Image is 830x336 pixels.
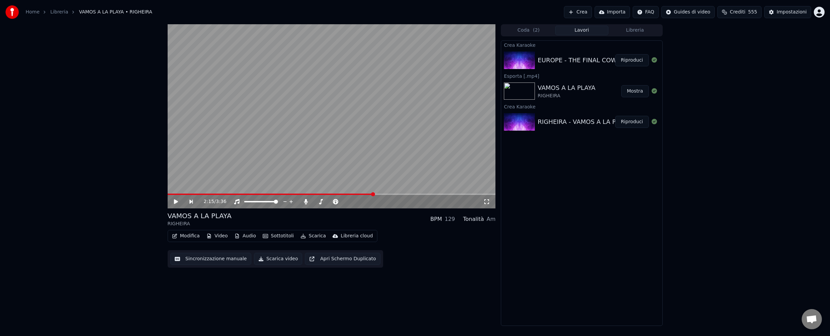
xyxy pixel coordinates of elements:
[50,9,68,15] a: Libreria
[501,72,662,80] div: Esporta [.mp4]
[501,41,662,49] div: Crea Karaoke
[533,27,540,34] span: ( 2 )
[463,215,484,223] div: Tonalità
[168,221,232,227] div: RIGHEIRA
[260,231,296,241] button: Sottotitoli
[538,117,630,127] div: RIGHEIRA - VAMOS A LA PLAYA
[298,231,328,241] button: Scarica
[204,198,220,205] div: /
[633,6,659,18] button: FAQ
[621,85,649,97] button: Mostra
[555,26,608,35] button: Lavori
[254,253,303,265] button: Scarica video
[216,198,226,205] span: 3:36
[430,215,442,223] div: BPM
[487,215,496,223] div: Am
[777,9,807,15] div: Impostazioni
[538,56,661,65] div: EUROPE - THE FINAL COWNTDOWN EDIT
[5,5,19,19] img: youka
[79,9,152,15] span: VAMOS A LA PLAYA • RIGHEIRA
[26,9,152,15] nav: breadcrumb
[502,26,555,35] button: Coda
[305,253,380,265] button: Apri Schermo Duplicato
[501,102,662,110] div: Crea Karaoke
[595,6,630,18] button: Importa
[341,233,373,239] div: Libreria cloud
[232,231,259,241] button: Audio
[445,215,455,223] div: 129
[802,309,822,329] div: Aprire la chat
[608,26,662,35] button: Libreria
[168,211,232,221] div: VAMOS A LA PLAYA
[170,253,251,265] button: Sincronizzazione manuale
[661,6,715,18] button: Guides di video
[615,54,649,66] button: Riproduci
[730,9,745,15] span: Crediti
[538,83,595,93] div: VAMOS A LA PLAYA
[538,93,595,99] div: RIGHEIRA
[717,6,762,18] button: Crediti555
[204,231,230,241] button: Video
[26,9,39,15] a: Home
[169,231,203,241] button: Modifica
[615,116,649,128] button: Riproduci
[204,198,214,205] span: 2:15
[564,6,592,18] button: Crea
[764,6,811,18] button: Impostazioni
[748,9,757,15] span: 555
